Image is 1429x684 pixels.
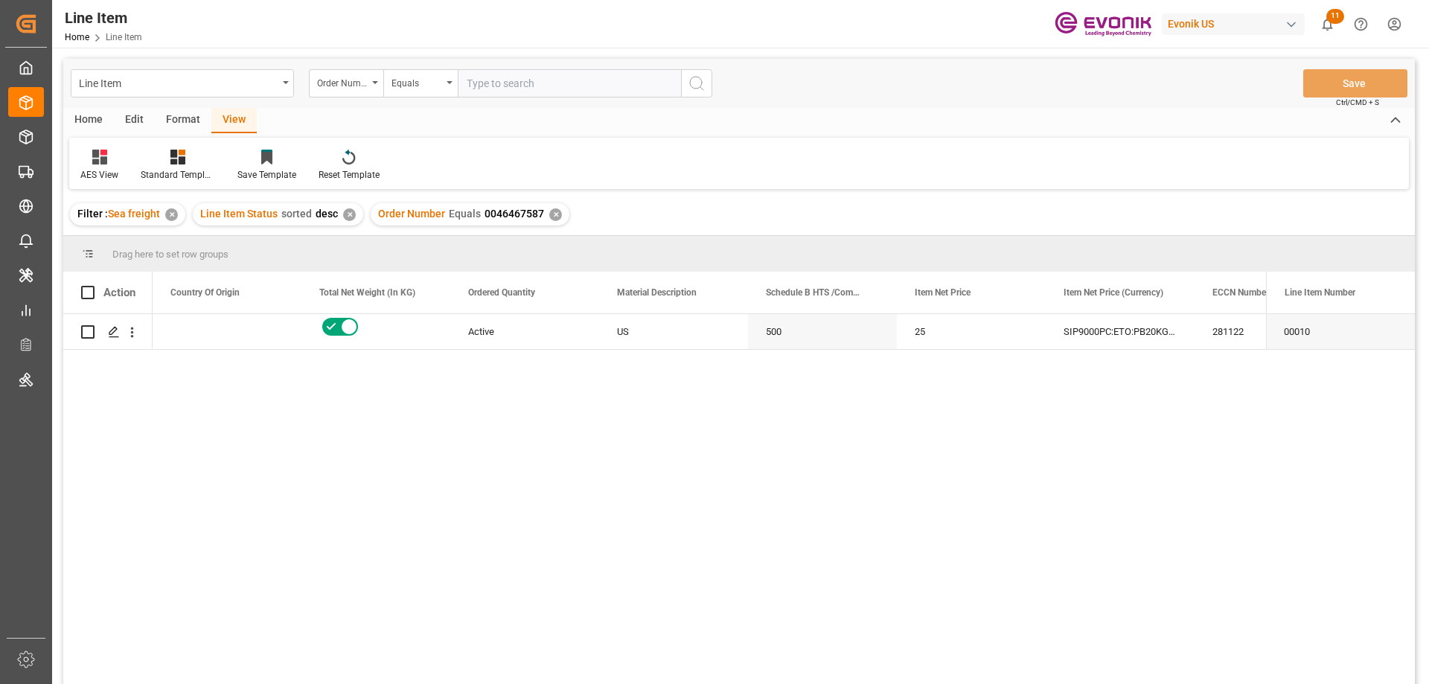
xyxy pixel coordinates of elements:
span: Sea freight [108,208,160,220]
div: 00010 [1266,314,1415,349]
span: Line Item Status [200,208,278,220]
div: Save Template [237,168,296,182]
span: desc [316,208,338,220]
div: Line Item [65,7,142,29]
div: US [599,314,748,349]
div: 25 [897,314,1046,349]
button: Evonik US [1162,10,1311,38]
span: Drag here to set row groups [112,249,228,260]
span: Ctrl/CMD + S [1336,97,1379,108]
div: 500 [748,314,897,349]
button: open menu [71,69,294,98]
div: AES View [80,168,118,182]
span: Ordered Quantity [468,287,535,298]
div: Order Number [317,73,368,90]
div: Reset Template [319,168,380,182]
div: Press SPACE to select this row. [63,314,153,350]
div: Line Item [79,73,278,92]
div: Action [103,286,135,299]
span: Schedule B HTS /Commodity Code (HS Code) [766,287,866,298]
span: ECCN Number [1212,287,1269,298]
span: 0046467587 [485,208,544,220]
div: Press SPACE to select this row. [1266,314,1415,350]
span: sorted [281,208,312,220]
a: Home [65,32,89,42]
div: Format [155,108,211,133]
div: 281122 [1195,314,1343,349]
img: Evonik-brand-mark-Deep-Purple-RGB.jpeg_1700498283.jpeg [1055,11,1151,37]
div: ✕ [165,208,178,221]
div: Active [468,315,581,349]
span: Line Item Number [1285,287,1355,298]
div: ✕ [549,208,562,221]
button: Help Center [1344,7,1378,41]
div: Evonik US [1162,13,1305,35]
span: Total Net Weight (In KG) [319,287,415,298]
div: Home [63,108,114,133]
span: Order Number [378,208,445,220]
input: Type to search [458,69,681,98]
span: Country Of Origin [170,287,240,298]
div: SIP9000PC:ETO:PB20KG:500SWP:I2:P [1046,314,1195,349]
span: Material Description [617,287,697,298]
div: ✕ [343,208,356,221]
button: open menu [309,69,383,98]
div: Equals [391,73,442,90]
button: open menu [383,69,458,98]
button: show 11 new notifications [1311,7,1344,41]
div: Edit [114,108,155,133]
div: View [211,108,257,133]
span: Equals [449,208,481,220]
span: Item Net Price [915,287,971,298]
span: Filter : [77,208,108,220]
button: search button [681,69,712,98]
button: Save [1303,69,1407,98]
div: Standard Templates [141,168,215,182]
span: Item Net Price (Currency) [1064,287,1163,298]
span: 11 [1326,9,1344,24]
